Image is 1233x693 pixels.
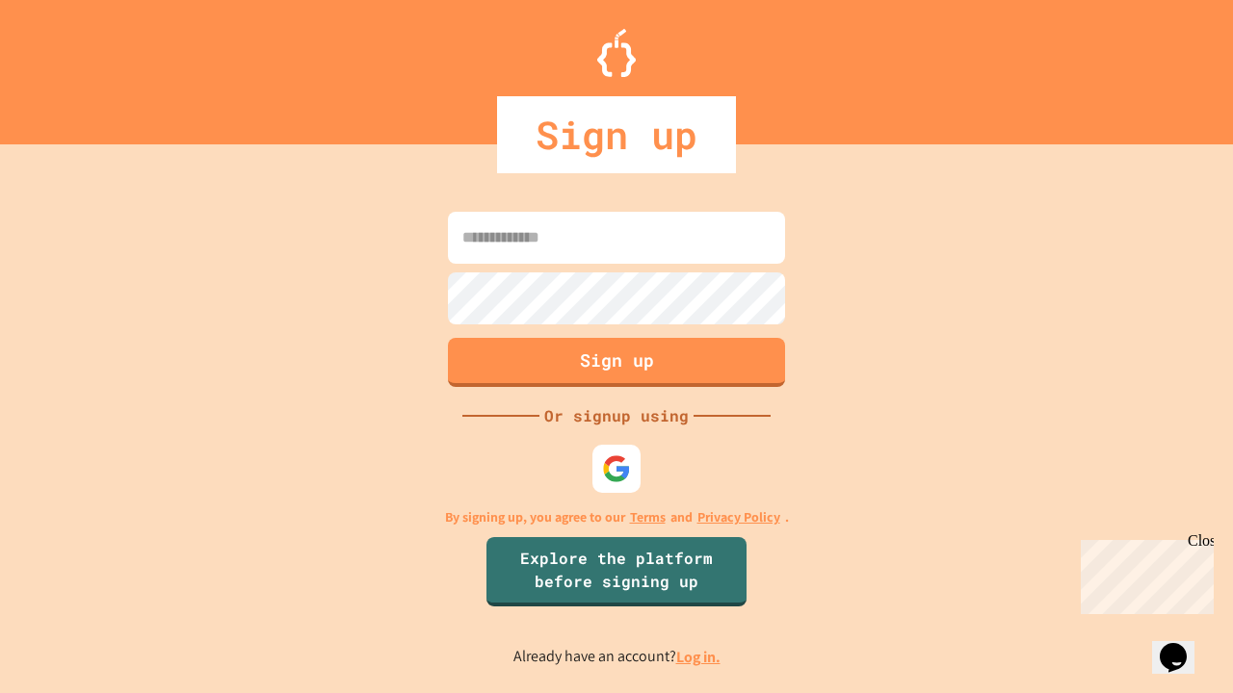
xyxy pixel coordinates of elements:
[486,537,747,606] a: Explore the platform before signing up
[539,404,694,427] div: Or signup using
[676,647,721,667] a: Log in.
[448,338,785,387] button: Sign up
[630,507,666,527] a: Terms
[445,507,789,527] p: By signing up, you agree to our and .
[497,96,736,173] div: Sign up
[8,8,133,122] div: Chat with us now!Close
[602,454,631,483] img: google-icon.svg
[597,29,636,77] img: Logo.svg
[1073,532,1214,614] iframe: chat widget
[1152,616,1214,674] iframe: chat widget
[697,507,780,527] a: Privacy Policy
[513,645,721,669] p: Already have an account?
